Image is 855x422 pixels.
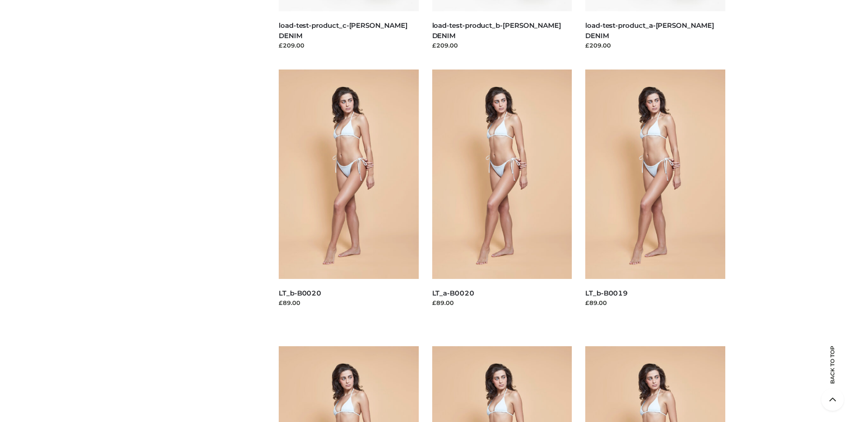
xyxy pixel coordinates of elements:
div: £89.00 [432,298,572,307]
a: LT_a-B0020 [432,289,474,297]
span: Back to top [821,361,844,384]
div: £209.00 [585,41,725,50]
a: load-test-product_c-[PERSON_NAME] DENIM [279,21,408,40]
a: load-test-product_a-[PERSON_NAME] DENIM [585,21,714,40]
div: £89.00 [279,298,419,307]
a: load-test-product_b-[PERSON_NAME] DENIM [432,21,561,40]
a: LT_b-B0020 [279,289,321,297]
a: LT_b-B0019 [585,289,628,297]
div: £89.00 [585,298,725,307]
div: £209.00 [279,41,419,50]
div: £209.00 [432,41,572,50]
